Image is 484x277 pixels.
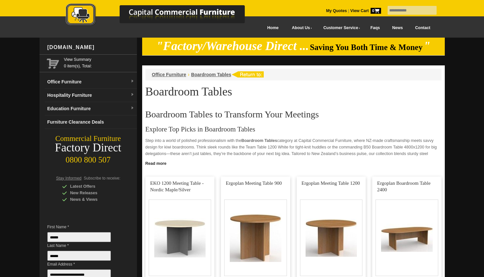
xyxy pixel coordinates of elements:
a: Capital Commercial Furniture Logo [48,3,276,29]
a: Faqs [364,21,386,35]
a: About Us [285,21,316,35]
a: View Cart0 [349,9,381,13]
div: Commercial Furniture [40,134,137,143]
a: Hospitality Furnituredropdown [45,89,137,102]
a: Contact [409,21,436,35]
span: Subscribe to receive: [84,176,120,181]
strong: Boardroom Tables [241,138,277,143]
div: Factory Direct [40,143,137,152]
a: Click to read more [142,159,445,167]
p: Step into a world of polished professionalism with the category at Capital Commercial Furniture, ... [145,137,442,164]
span: Stay Informed [56,176,82,181]
a: Furniture Clearance Deals [45,115,137,129]
h2: Boardroom Tables to Transform Your Meetings [145,110,442,119]
a: Office Furnituredropdown [45,75,137,89]
input: Last Name * [47,251,111,261]
a: Office Furniture [152,72,186,77]
div: News & Views [62,196,124,203]
img: dropdown [130,106,134,110]
img: dropdown [130,79,134,83]
a: News [386,21,409,35]
img: return to [231,71,264,78]
li: › [188,71,190,78]
div: 0800 800 507 [40,152,137,164]
strong: View Cart [350,9,381,13]
a: My Quotes [326,9,347,13]
span: Saving You Both Time & Money [310,43,423,52]
span: Last Name * [47,242,121,249]
a: View Summary [64,56,134,63]
h3: Explore Top Picks in Boardroom Tables [145,126,442,132]
div: Latest Offers [62,183,124,190]
img: dropdown [130,93,134,97]
h1: Boardroom Tables [145,85,442,98]
a: Customer Service [316,21,364,35]
input: First Name * [47,232,111,242]
img: Capital Commercial Furniture Logo [48,3,276,27]
div: New Releases [62,190,124,196]
em: "Factory/Warehouse Direct ... [156,39,309,53]
div: [DOMAIN_NAME] [45,38,137,57]
a: Education Furnituredropdown [45,102,137,115]
span: Email Address * [47,261,121,268]
em: " [424,39,430,53]
span: 0 [371,8,381,14]
span: First Name * [47,224,121,230]
a: Boardroom Tables [191,72,231,77]
span: 0 item(s), Total: [64,56,134,68]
